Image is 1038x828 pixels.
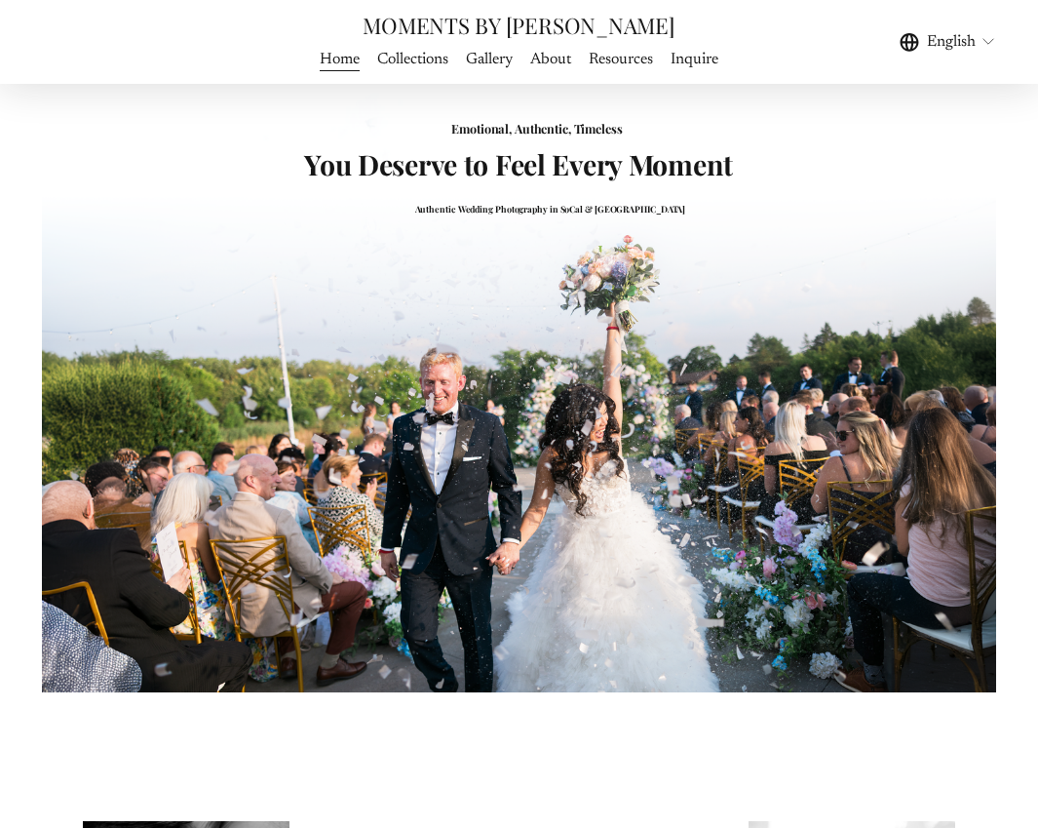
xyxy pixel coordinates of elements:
[415,203,686,215] strong: Authentic Wedding Photography in SoCal & [GEOGRAPHIC_DATA]
[466,46,513,72] a: folder dropdown
[671,46,718,72] a: Inquire
[304,145,733,182] strong: You Deserve to Feel Every Moment
[363,11,675,40] a: MOMENTS BY [PERSON_NAME]
[589,46,653,72] a: Resources
[900,28,997,55] div: language picker
[320,46,360,72] a: Home
[377,46,448,72] a: Collections
[927,30,976,54] span: English
[466,48,513,71] span: Gallery
[451,120,622,137] strong: Emotional, Authentic, Timeless
[530,46,571,72] a: About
